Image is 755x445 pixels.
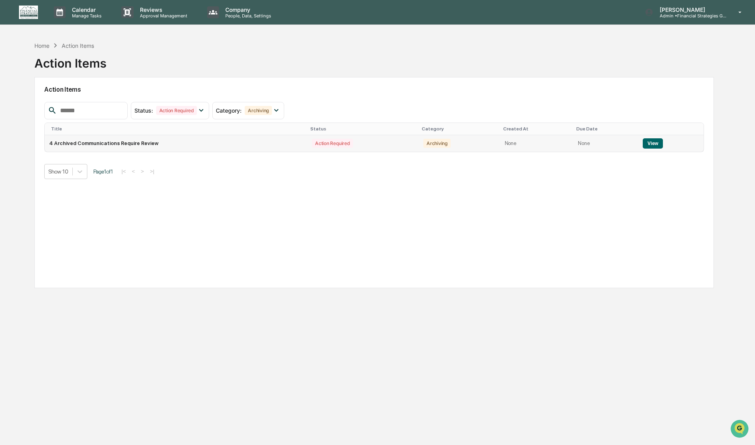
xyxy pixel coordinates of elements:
[422,126,496,132] div: Category
[138,168,146,175] button: >
[25,129,64,135] span: [PERSON_NAME]
[57,162,64,169] div: 🗄️
[8,60,22,75] img: 1746055101610-c473b297-6a78-478c-a979-82029cc54cd1
[576,126,635,132] div: Due Date
[66,129,68,135] span: •
[134,63,144,72] button: Start new chat
[17,60,31,75] img: 8933085812038_c878075ebb4cc5468115_72.jpg
[70,107,86,114] span: [DATE]
[65,162,98,170] span: Attestations
[310,126,415,132] div: Status
[245,106,272,115] div: Archiving
[66,6,106,13] p: Calendar
[156,106,197,115] div: Action Required
[312,139,353,148] div: Action Required
[423,139,451,148] div: Archiving
[643,138,663,149] button: View
[8,88,53,94] div: Past conversations
[93,168,113,175] span: Page 1 of 1
[730,419,751,440] iframe: Open customer support
[19,6,38,19] img: logo
[8,100,21,113] img: Jack Rasmussen
[134,6,191,13] p: Reviews
[5,173,53,188] a: 🔎Data Lookup
[36,68,109,75] div: We're available if you need us!
[62,42,94,49] div: Action Items
[70,129,86,135] span: [DATE]
[219,13,275,19] p: People, Data, Settings
[34,50,106,70] div: Action Items
[34,42,49,49] div: Home
[653,6,727,13] p: [PERSON_NAME]
[56,196,96,202] a: Powered byPylon
[573,135,638,152] td: None
[54,158,101,173] a: 🗄️Attestations
[16,129,22,136] img: 1746055101610-c473b297-6a78-478c-a979-82029cc54cd1
[45,135,307,152] td: 4 Archived Communications Require Review
[51,126,304,132] div: Title
[653,13,727,19] p: Admin • Financial Strategies Group (FSG)
[16,108,22,114] img: 1746055101610-c473b297-6a78-478c-a979-82029cc54cd1
[8,177,14,184] div: 🔎
[643,140,663,146] a: View
[16,162,51,170] span: Preclearance
[8,121,21,134] img: Jack Rasmussen
[500,135,574,152] td: None
[16,177,50,185] span: Data Lookup
[25,107,64,114] span: [PERSON_NAME]
[147,168,157,175] button: >|
[66,13,106,19] p: Manage Tasks
[8,162,14,169] div: 🖐️
[503,126,570,132] div: Created At
[8,17,144,29] p: How can we help?
[123,86,144,96] button: See all
[119,168,128,175] button: |<
[134,13,191,19] p: Approval Management
[66,107,68,114] span: •
[130,168,138,175] button: <
[36,60,130,68] div: Start new chat
[44,86,704,93] h2: Action Items
[219,6,275,13] p: Company
[134,107,153,114] span: Status :
[79,196,96,202] span: Pylon
[216,107,242,114] span: Category :
[5,158,54,173] a: 🖐️Preclearance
